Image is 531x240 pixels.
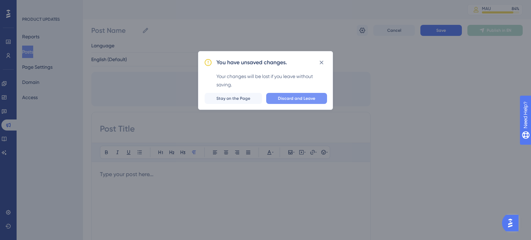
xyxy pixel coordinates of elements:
span: Discard and Leave [278,96,315,101]
iframe: UserGuiding AI Assistant Launcher [502,213,523,233]
span: Need Help? [16,2,43,10]
span: Stay on the Page [216,96,250,101]
div: Your changes will be lost if you leave without saving. [216,72,327,89]
h2: You have unsaved changes. [216,58,287,67]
